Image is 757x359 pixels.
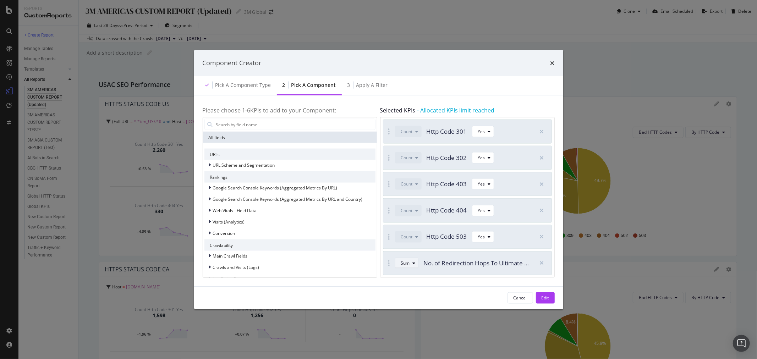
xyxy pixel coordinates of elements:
div: Pick a Component type [215,81,271,88]
span: No. of Redirection Hops To Ultimate Destination [424,259,556,267]
div: Component Creator [203,59,262,68]
div: URLs [204,149,375,160]
div: Count [401,156,413,160]
div: All fields [203,132,377,143]
div: Count [401,234,413,239]
span: Http Code 302 [427,154,467,162]
button: Count [395,126,422,137]
div: Count [401,182,413,186]
div: Crawlability [204,239,375,251]
div: Count [401,208,413,212]
div: Count [401,129,413,134]
span: Visits (Analytics) [213,219,245,225]
h4: Selected KPIs [380,107,555,114]
div: Rankings [204,171,375,183]
div: Edit [542,295,549,301]
div: Sum [401,261,410,265]
button: Cancel [508,292,533,303]
span: Http Code 403 [427,180,467,188]
button: Count [395,152,422,164]
div: Yes [478,234,485,239]
h4: Please choose 1- 6 KPIs to add to your Component: [203,107,377,114]
button: Edit [536,292,555,303]
span: - Allocated KPIs limit reached [417,106,495,114]
button: Count [395,178,422,190]
div: Cancel [514,295,527,301]
div: Yes [478,182,485,186]
span: Crawls and Visits (Logs) [213,264,259,270]
div: Open Intercom Messenger [733,335,750,352]
button: Count [395,231,422,242]
span: Http Code 503 [427,232,467,241]
button: Sum [395,257,419,269]
span: Conversion [213,230,235,236]
div: Yes [478,156,485,160]
span: Google Search Console Keywords (Aggregated Metrics By URL) [213,184,338,190]
div: Yes [478,129,485,134]
input: Search by field name [215,119,375,130]
span: Google Search Console Keywords (Aggregated Metrics By URL and Country) [213,196,363,202]
span: Http Code 404 [427,206,467,214]
span: Web Vitals - Field Data [213,207,257,213]
div: Pick a Component [291,81,336,88]
div: Yes [478,208,485,212]
div: modal [194,50,563,309]
div: times [550,59,555,68]
div: Apply a Filter [356,81,388,88]
div: 3 [347,81,350,88]
button: Yes [472,231,494,242]
span: JavaScript Crawl [213,275,245,281]
div: 2 [282,81,285,88]
button: Count [395,205,422,216]
span: URL Scheme and Segmentation [213,162,275,168]
span: Main Crawl Fields [213,253,248,259]
span: Http Code 301 [427,127,467,136]
button: Yes [472,205,494,216]
button: Yes [472,178,494,190]
button: Yes [472,126,494,137]
button: Yes [472,152,494,164]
